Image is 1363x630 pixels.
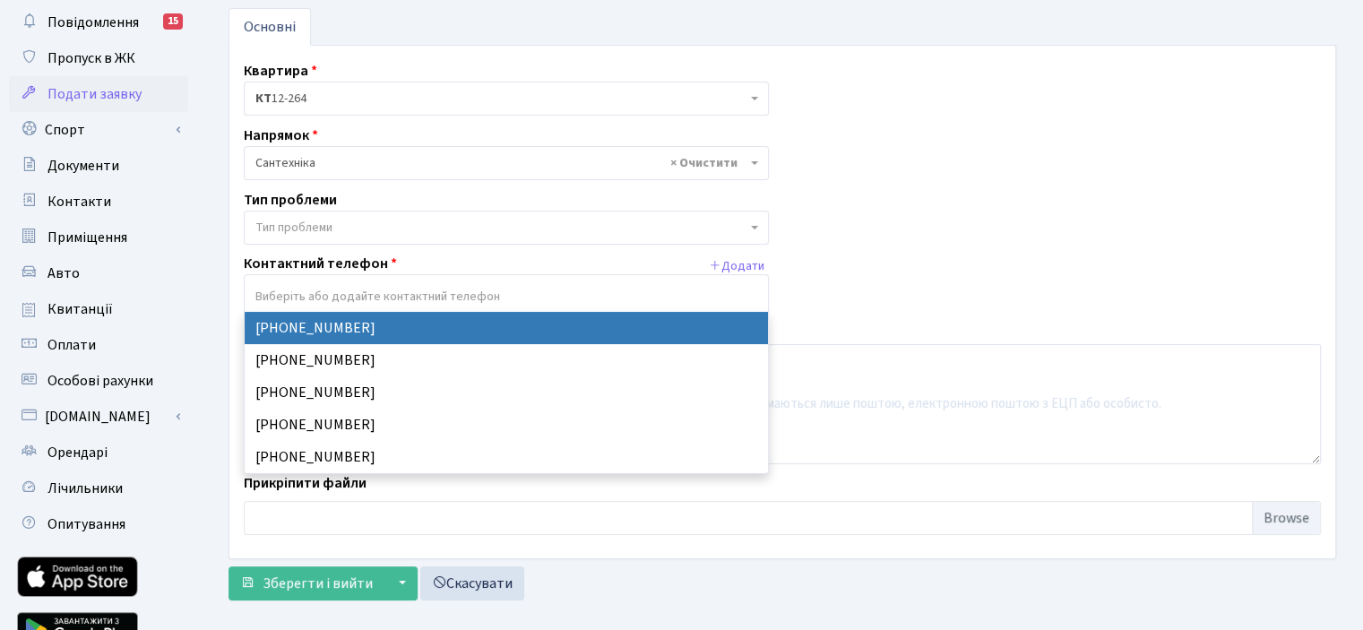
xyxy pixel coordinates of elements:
[47,514,125,534] span: Опитування
[47,13,139,32] span: Повідомлення
[9,363,188,399] a: Особові рахунки
[245,409,768,441] li: [PHONE_NUMBER]
[245,441,768,473] li: [PHONE_NUMBER]
[244,146,769,180] span: Сантехніка
[244,253,397,274] label: Контактний телефон
[47,192,111,211] span: Контакти
[255,90,272,108] b: КТ
[244,82,769,116] span: <b>КТ</b>&nbsp;&nbsp;&nbsp;&nbsp;12-264
[245,376,768,409] li: [PHONE_NUMBER]
[245,312,768,344] li: [PHONE_NUMBER]
[47,299,113,319] span: Квитанції
[47,479,123,498] span: Лічильники
[9,506,188,542] a: Опитування
[47,156,119,176] span: Документи
[9,4,188,40] a: Повідомлення15
[47,443,108,462] span: Орендарі
[9,255,188,291] a: Авто
[9,148,188,184] a: Документи
[163,13,183,30] div: 15
[47,84,142,104] span: Подати заявку
[229,566,384,600] button: Зберегти і вийти
[244,125,318,146] label: Напрямок
[9,40,188,76] a: Пропуск в ЖК
[9,220,188,255] a: Приміщення
[244,189,337,211] label: Тип проблеми
[47,335,96,355] span: Оплати
[670,154,738,172] span: Видалити всі елементи
[9,399,188,435] a: [DOMAIN_NAME]
[255,154,746,172] span: Сантехніка
[9,435,188,470] a: Орендарі
[47,48,135,68] span: Пропуск в ЖК
[47,263,80,283] span: Авто
[47,371,153,391] span: Особові рахунки
[9,291,188,327] a: Квитанції
[47,228,127,247] span: Приміщення
[263,574,373,593] span: Зберегти і вийти
[255,90,746,108] span: <b>КТ</b>&nbsp;&nbsp;&nbsp;&nbsp;12-264
[420,566,524,600] a: Скасувати
[9,470,188,506] a: Лічильники
[255,219,332,237] span: Тип проблеми
[229,8,311,46] a: Основні
[9,112,188,148] a: Спорт
[244,472,367,494] label: Прикріпити файли
[9,184,188,220] a: Контакти
[9,76,188,112] a: Подати заявку
[704,253,769,280] button: Додати
[245,344,768,376] li: [PHONE_NUMBER]
[245,280,768,313] input: Виберіть або додайте контактний телефон
[244,60,317,82] label: Квартира
[9,327,188,363] a: Оплати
